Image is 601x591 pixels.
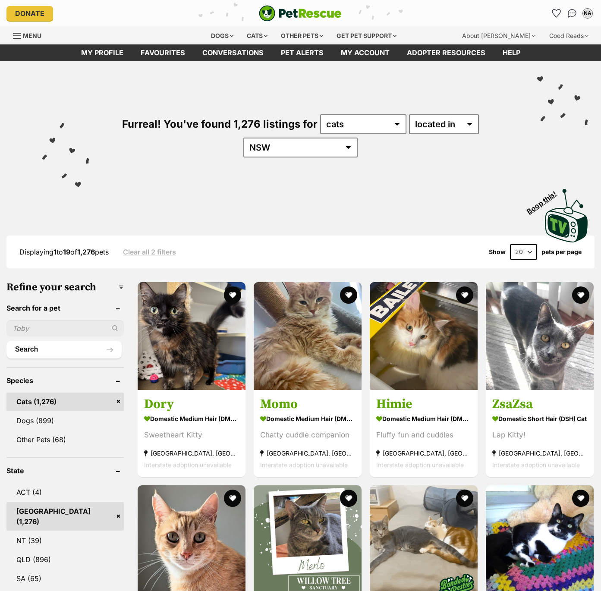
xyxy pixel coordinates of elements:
a: Conversations [565,6,579,20]
span: Interstate adoption unavailable [376,461,464,468]
div: About [PERSON_NAME] [456,27,541,44]
div: Chatty cuddle companion [260,429,355,441]
div: Sweetheart Kitty [144,429,239,441]
div: Lap Kitty! [492,429,587,441]
strong: 19 [63,248,70,256]
span: Show [489,248,506,255]
a: Help [494,44,529,61]
div: Other pets [275,27,329,44]
span: Interstate adoption unavailable [260,461,348,468]
a: Cats (1,276) [6,393,124,411]
a: PetRescue [259,5,342,22]
a: Favourites [550,6,563,20]
img: Himie - Domestic Medium Hair (DMH) Cat [370,282,478,390]
a: Boop this! [545,181,588,244]
span: Menu [23,32,41,39]
a: NT (39) [6,531,124,550]
a: Menu [13,27,47,43]
span: Boop this! [525,184,565,215]
strong: 1 [53,248,57,256]
div: Get pet support [330,27,403,44]
a: Momo Domestic Medium Hair (DMH) Cat Chatty cuddle companion [GEOGRAPHIC_DATA], [GEOGRAPHIC_DATA] ... [254,390,362,477]
img: chat-41dd97257d64d25036548639549fe6c8038ab92f7586957e7f3b1b290dea8141.svg [568,9,577,18]
a: Favourites [132,44,194,61]
h3: Dory [144,396,239,412]
a: conversations [194,44,272,61]
a: Other Pets (68) [6,431,124,449]
a: Pet alerts [272,44,332,61]
a: Himie Domestic Medium Hair (DMH) Cat Fluffy fun and cuddles [GEOGRAPHIC_DATA], [GEOGRAPHIC_DATA] ... [370,390,478,477]
button: favourite [340,286,357,304]
strong: 1,276 [77,248,95,256]
img: ZsaZsa - Domestic Short Hair (DSH) Cat [486,282,594,390]
strong: Domestic Medium Hair (DMH) Cat [376,412,471,425]
span: Interstate adoption unavailable [144,461,232,468]
header: Search for a pet [6,304,124,312]
h3: Himie [376,396,471,412]
strong: Domestic Medium Hair (DMH) Cat [260,412,355,425]
div: Dogs [205,27,239,44]
a: Dogs (899) [6,412,124,430]
button: My account [581,6,595,20]
button: favourite [456,490,473,507]
button: favourite [572,286,589,304]
a: My profile [72,44,132,61]
a: SA (65) [6,569,124,588]
header: Species [6,377,124,384]
span: Displaying to of pets [19,248,109,256]
strong: [GEOGRAPHIC_DATA], [GEOGRAPHIC_DATA] [260,447,355,459]
a: [GEOGRAPHIC_DATA] (1,276) [6,502,124,531]
div: NA [583,9,592,18]
strong: [GEOGRAPHIC_DATA], [GEOGRAPHIC_DATA] [492,447,587,459]
button: favourite [224,286,241,304]
h3: Refine your search [6,281,124,293]
h3: Momo [260,396,355,412]
a: My account [332,44,398,61]
a: Adopter resources [398,44,494,61]
input: Toby [6,320,124,336]
strong: [GEOGRAPHIC_DATA], [GEOGRAPHIC_DATA] [376,447,471,459]
iframe: Help Scout Beacon - Open [538,548,584,574]
img: Momo - Domestic Medium Hair (DMH) Cat [254,282,362,390]
button: Search [6,341,122,358]
img: logo-cat-932fe2b9b8326f06289b0f2fb663e598f794de774fb13d1741a6617ecf9a85b4.svg [259,5,342,22]
span: Furreal! You've found 1,276 listings for [122,118,318,130]
a: ZsaZsa Domestic Short Hair (DSH) Cat Lap Kitty! [GEOGRAPHIC_DATA], [GEOGRAPHIC_DATA] Interstate a... [486,390,594,477]
a: Dory Domestic Medium Hair (DMH) Cat Sweetheart Kitty [GEOGRAPHIC_DATA], [GEOGRAPHIC_DATA] Interst... [138,390,245,477]
button: favourite [456,286,473,304]
strong: Domestic Medium Hair (DMH) Cat [144,412,239,425]
button: favourite [572,490,589,507]
a: ACT (4) [6,483,124,501]
button: favourite [340,490,357,507]
a: Clear all 2 filters [123,248,176,256]
span: Interstate adoption unavailable [492,461,580,468]
strong: Domestic Short Hair (DSH) Cat [492,412,587,425]
ul: Account quick links [550,6,595,20]
div: Good Reads [543,27,595,44]
strong: [GEOGRAPHIC_DATA], [GEOGRAPHIC_DATA] [144,447,239,459]
label: pets per page [541,248,582,255]
img: PetRescue TV logo [545,189,588,242]
a: Donate [6,6,53,21]
h3: ZsaZsa [492,396,587,412]
div: Cats [241,27,274,44]
button: favourite [224,490,241,507]
div: Fluffy fun and cuddles [376,429,471,441]
header: State [6,467,124,475]
a: QLD (896) [6,550,124,569]
img: Dory - Domestic Medium Hair (DMH) Cat [138,282,245,390]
